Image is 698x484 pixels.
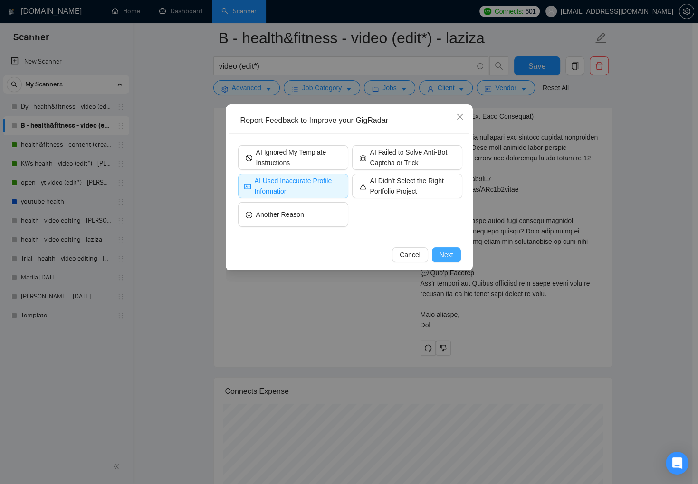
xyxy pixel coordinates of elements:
[370,147,455,168] span: AI Failed to Solve Anti-Bot Captcha or Trick
[238,174,348,198] button: idcardAI Used Inaccurate Profile Information
[400,250,421,260] span: Cancel
[456,113,464,121] span: close
[255,176,342,196] span: AI Used Inaccurate Profile Information
[256,147,341,168] span: AI Ignored My Template Instructions
[246,154,252,161] span: stop
[246,211,252,218] span: frown
[440,250,453,260] span: Next
[244,182,251,189] span: idcard
[238,202,348,227] button: frownAnother Reason
[238,145,348,170] button: stopAI Ignored My Template Instructions
[392,247,428,262] button: Cancel
[240,115,465,126] div: Report Feedback to Improve your GigRadar
[360,154,366,161] span: bug
[370,176,455,196] span: AI Didn't Select the Right Portfolio Project
[666,452,688,475] div: Open Intercom Messenger
[256,209,304,220] span: Another Reason
[432,247,461,262] button: Next
[352,174,462,198] button: warningAI Didn't Select the Right Portfolio Project
[360,182,366,189] span: warning
[352,145,462,170] button: bugAI Failed to Solve Anti-Bot Captcha or Trick
[447,104,473,130] button: Close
